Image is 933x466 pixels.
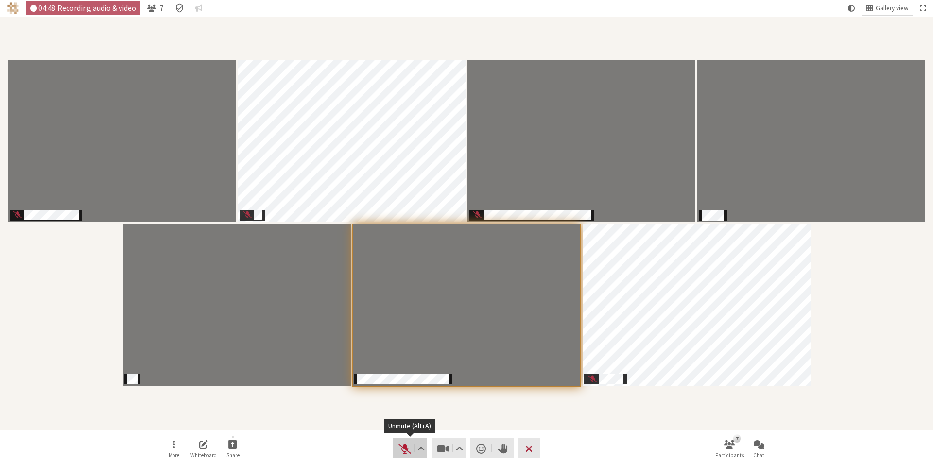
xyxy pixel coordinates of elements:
button: Fullscreen [916,1,930,15]
button: Open participant list [143,1,168,15]
span: 04:48 [38,4,55,12]
span: Recording audio & video [57,4,136,12]
span: Chat [753,452,764,458]
button: Start sharing [219,435,246,462]
button: Open shared whiteboard [190,435,217,462]
button: Audio settings [415,438,427,458]
button: Open chat [745,435,773,462]
button: Conversation [191,1,206,15]
div: Audio & video [26,1,140,15]
button: Leave meeting [518,438,540,458]
button: Change layout [862,1,913,15]
span: More [169,452,179,458]
button: Stop video (Alt+V) [432,438,466,458]
button: Using system theme [844,1,859,15]
span: Gallery view [876,5,909,12]
button: Send a reaction [470,438,492,458]
button: Video setting [453,438,466,458]
button: Unmute (Alt+A) [393,438,427,458]
span: Participants [715,452,744,458]
button: Raise hand [492,438,514,458]
span: 7 [160,4,164,12]
img: Iotum [7,2,19,14]
span: Whiteboard [190,452,217,458]
div: Meeting details Encryption enabled [171,1,188,15]
button: Open participant list [716,435,743,462]
span: Share [226,452,240,458]
button: Open menu [160,435,188,462]
div: 7 [733,434,741,442]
